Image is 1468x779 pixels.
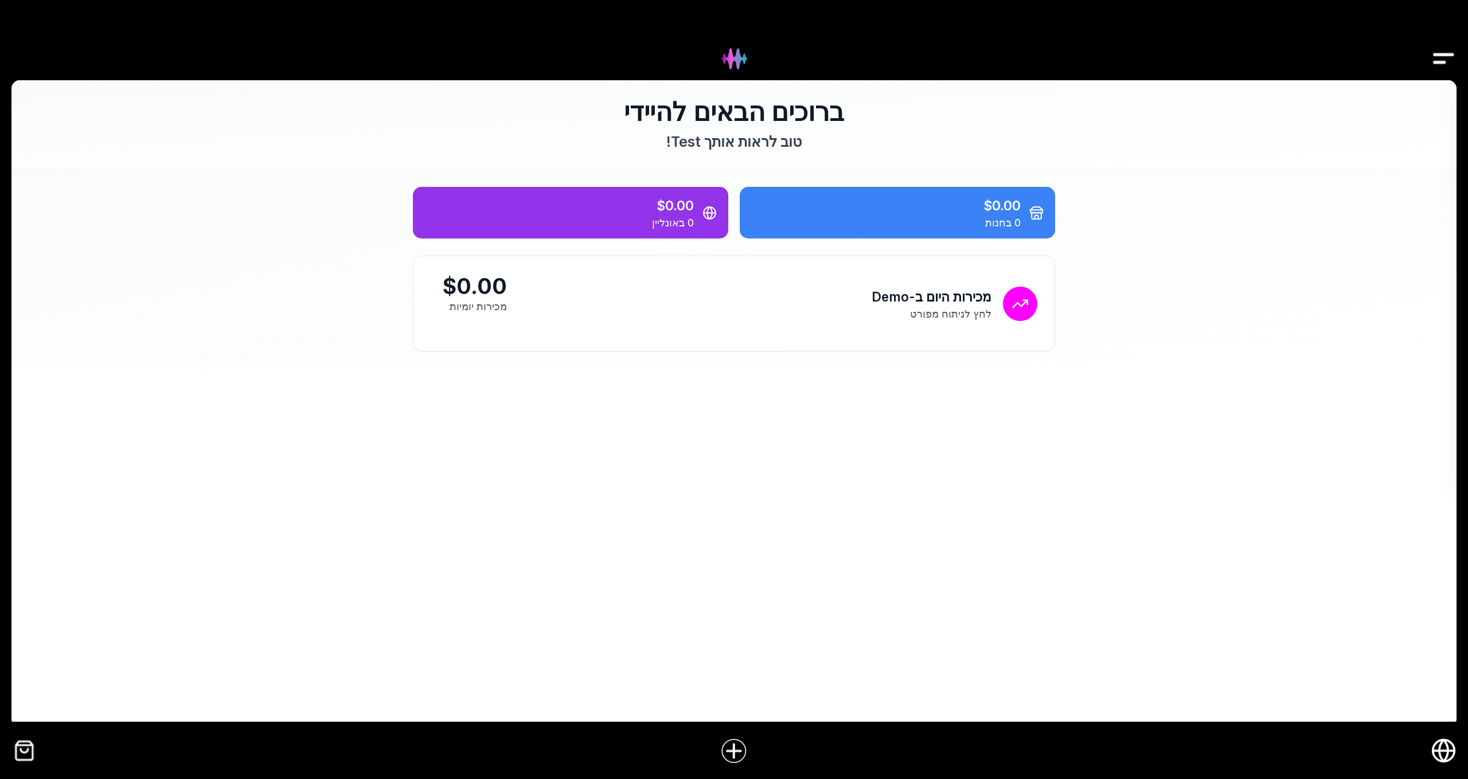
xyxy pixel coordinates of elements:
[666,133,802,150] span: טוב לראות אותך Test !
[712,729,756,773] a: הוסף פריט
[424,216,694,230] div: 0 באונליין
[720,737,748,765] img: הוסף פריט
[1431,738,1457,764] a: חנות אונליין
[11,738,37,764] img: קופה
[872,287,991,307] h2: מכירות היום ב-Demo
[751,195,1021,216] div: $0.00
[712,37,756,81] img: Hydee Logo
[431,299,507,314] div: מכירות יומיות
[751,216,1021,230] div: 0 בחנות
[431,273,507,299] div: $0.00
[872,307,991,321] p: לחץ לניתוח מפורט
[1431,37,1457,81] img: Drawer
[413,97,1055,126] h1: ברוכים הבאים להיידי
[1431,28,1457,53] button: Drawer
[424,195,694,216] div: $0.00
